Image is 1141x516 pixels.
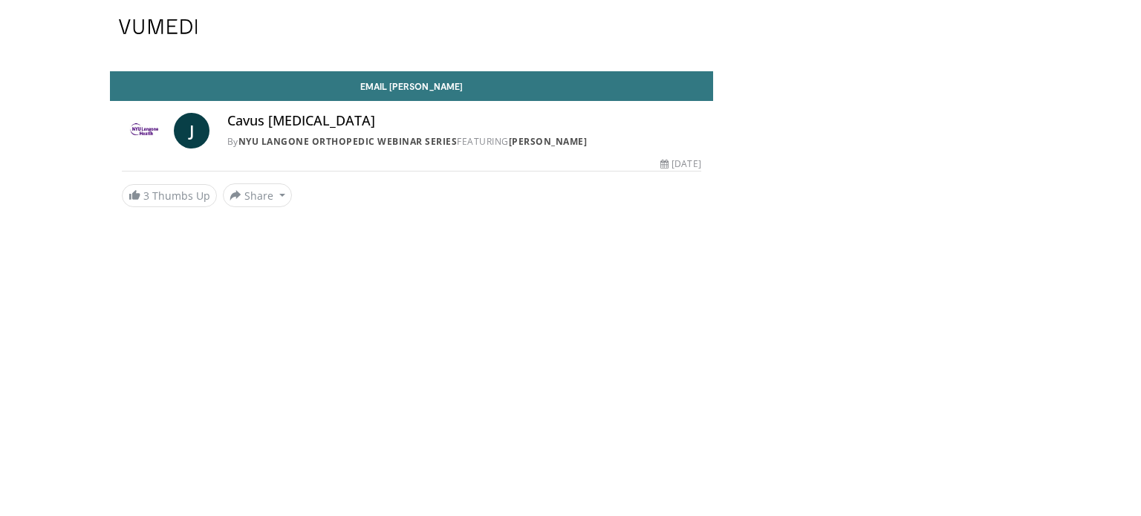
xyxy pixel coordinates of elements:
[122,184,217,207] a: 3 Thumbs Up
[227,113,701,129] h4: Cavus [MEDICAL_DATA]
[143,189,149,203] span: 3
[174,113,209,148] a: J
[110,71,713,101] a: Email [PERSON_NAME]
[238,135,458,148] a: NYU Langone Orthopedic Webinar Series
[660,157,700,171] div: [DATE]
[122,113,168,148] img: NYU Langone Orthopedic Webinar Series
[119,19,198,34] img: VuMedi Logo
[509,135,588,148] a: [PERSON_NAME]
[223,183,292,207] button: Share
[227,135,701,148] div: By FEATURING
